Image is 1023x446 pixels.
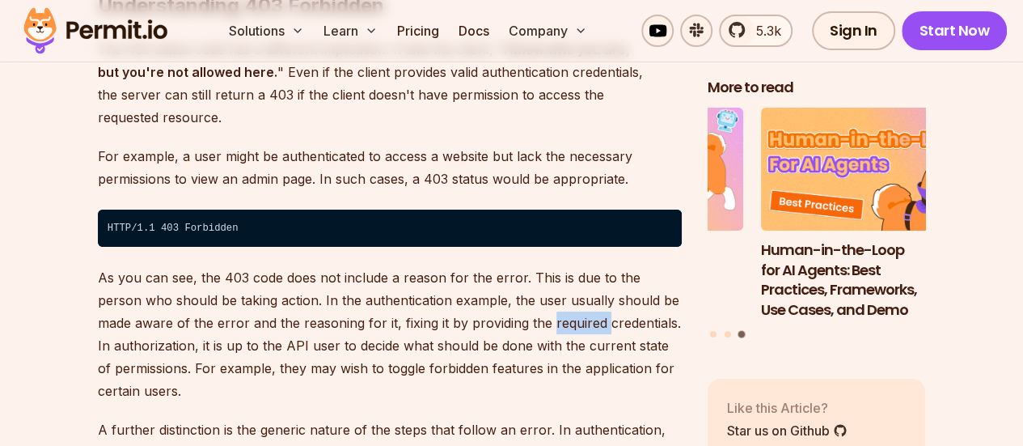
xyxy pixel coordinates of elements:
[526,108,744,231] img: Why JWTs Can’t Handle AI Agent Access
[391,15,446,47] a: Pricing
[746,21,781,40] span: 5.3k
[725,330,731,337] button: Go to slide 2
[708,108,926,340] div: Posts
[708,78,926,98] h2: More to read
[738,330,746,338] button: Go to slide 3
[452,15,496,47] a: Docs
[710,330,717,337] button: Go to slide 1
[719,15,793,47] a: 5.3k
[526,108,744,321] li: 2 of 3
[812,11,895,50] a: Sign In
[902,11,1008,50] a: Start Now
[727,397,848,417] p: Like this Article?
[761,108,979,231] img: Human-in-the-Loop for AI Agents: Best Practices, Frameworks, Use Cases, and Demo
[98,266,682,402] p: As you can see, the 403 code does not include a reason for the error. This is due to the person w...
[317,15,384,47] button: Learn
[16,3,175,58] img: Permit logo
[502,15,594,47] button: Company
[727,420,848,440] a: Star us on Github
[761,108,979,321] a: Human-in-the-Loop for AI Agents: Best Practices, Frameworks, Use Cases, and DemoHuman-in-the-Loop...
[222,15,311,47] button: Solutions
[526,240,744,280] h3: Why JWTs Can’t Handle AI Agent Access
[98,38,682,129] p: The 403 status code has a different implication. It tells the client, " " Even if the client prov...
[761,240,979,320] h3: Human-in-the-Loop for AI Agents: Best Practices, Frameworks, Use Cases, and Demo
[98,210,682,247] code: HTTP/1.1 403 Forbidden
[761,108,979,321] li: 3 of 3
[98,145,682,190] p: For example, a user might be authenticated to access a website but lack the necessary permissions...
